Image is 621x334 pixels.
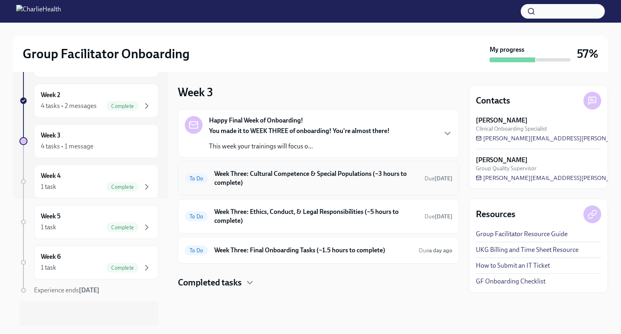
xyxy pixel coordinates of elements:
a: Week 41 taskComplete [19,165,158,199]
a: To DoWeek Three: Cultural Competence & Special Populations (~3 hours to complete)Due[DATE] [185,168,452,189]
strong: [DATE] [79,286,99,294]
span: October 6th, 2025 09:00 [425,175,452,182]
a: Week 61 taskComplete [19,245,158,279]
a: To DoWeek Three: Ethics, Conduct, & Legal Responsibilities (~5 hours to complete)Due[DATE] [185,206,452,227]
strong: [DATE] [435,175,452,182]
span: To Do [185,247,208,254]
strong: [PERSON_NAME] [476,116,528,125]
div: 1 task [41,263,56,272]
h6: Week 6 [41,252,61,261]
span: To Do [185,214,208,220]
h6: Week Three: Final Onboarding Tasks (~1.5 hours to complete) [214,246,412,255]
span: To Do [185,175,208,182]
h2: Group Facilitator Onboarding [23,46,190,62]
h3: Week 3 [178,85,213,99]
h4: Contacts [476,95,510,107]
span: Experience ends [34,286,99,294]
h6: Week 4 [41,171,61,180]
a: To DoWeek Three: Final Onboarding Tasks (~1.5 hours to complete)Duea day ago [185,244,452,257]
span: October 6th, 2025 09:00 [425,213,452,220]
a: Week 51 taskComplete [19,205,158,239]
h6: Week 3 [41,131,61,140]
h4: Resources [476,208,515,220]
strong: [DATE] [435,213,452,220]
a: Week 34 tasks • 1 message [19,124,158,158]
h3: 57% [577,47,598,61]
img: CharlieHealth [16,5,61,18]
span: Complete [106,224,139,230]
span: Clinical Onboarding Specialist [476,125,547,133]
a: GF Onboarding Checklist [476,277,545,286]
span: Complete [106,184,139,190]
h6: Week 5 [41,212,61,221]
span: Due [425,213,452,220]
strong: Happy Final Week of Onboarding! [209,116,303,125]
h6: Week Three: Ethics, Conduct, & Legal Responsibilities (~5 hours to complete) [214,207,418,225]
div: 4 tasks • 2 messages [41,101,97,110]
h4: Completed tasks [178,277,242,289]
strong: My progress [490,45,524,54]
span: Due [419,247,452,254]
h6: Week Three: Cultural Competence & Special Populations (~3 hours to complete) [214,169,418,187]
div: 1 task [41,182,56,191]
div: 4 tasks • 1 message [41,142,93,151]
a: UKG Billing and Time Sheet Resource [476,245,579,254]
strong: [PERSON_NAME] [476,156,528,165]
a: Group Facilitator Resource Guide [476,230,568,239]
span: Group Quality Supervisor [476,165,537,172]
strong: You made it to WEEK THREE of onboarding! You're almost there! [209,127,390,135]
strong: a day ago [429,247,452,254]
p: This week your trainings will focus o... [209,142,390,151]
span: Due [425,175,452,182]
h6: Week 2 [41,91,60,99]
a: How to Submit an IT Ticket [476,261,550,270]
span: Complete [106,103,139,109]
div: 1 task [41,223,56,232]
span: October 4th, 2025 09:00 [419,247,452,254]
div: Completed tasks [178,277,459,289]
a: Week 24 tasks • 2 messagesComplete [19,84,158,118]
span: Complete [106,265,139,271]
